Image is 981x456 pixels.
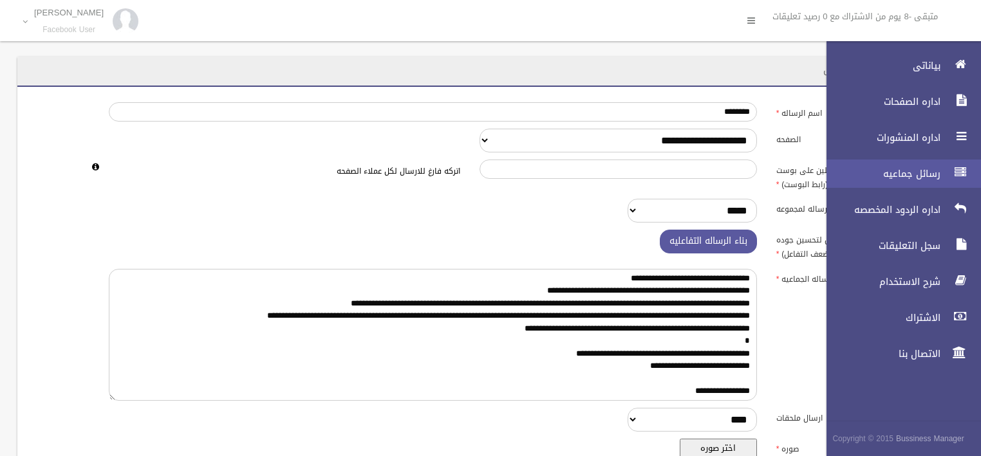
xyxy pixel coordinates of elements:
[808,58,922,83] header: رسائل جماعيه / ارسال
[816,347,944,360] span: الاتصال بنا
[816,203,944,216] span: اداره الردود المخصصه
[896,432,964,446] strong: Bussiness Manager
[767,129,915,147] label: الصفحه
[816,123,981,152] a: اداره المنشورات
[816,239,944,252] span: سجل التعليقات
[816,167,944,180] span: رسائل جماعيه
[113,8,138,34] img: 84628273_176159830277856_972693363922829312_n.jpg
[816,275,944,288] span: شرح الاستخدام
[816,232,981,260] a: سجل التعليقات
[816,268,981,296] a: شرح الاستخدام
[816,160,981,188] a: رسائل جماعيه
[767,160,915,192] label: ارسل للمتفاعلين على بوست محدد(رابط البوست)
[832,432,893,446] span: Copyright © 2015
[816,304,981,332] a: الاشتراك
[767,102,915,120] label: اسم الرساله
[816,131,944,144] span: اداره المنشورات
[816,340,981,368] a: الاتصال بنا
[34,25,104,35] small: Facebook User
[767,269,915,287] label: نص الرساله الجماعيه
[34,8,104,17] p: [PERSON_NAME]
[767,199,915,217] label: ارساله لمجموعه
[816,196,981,224] a: اداره الردود المخصصه
[816,95,944,108] span: اداره الصفحات
[767,408,915,426] label: ارسال ملحقات
[816,59,944,72] span: بياناتى
[109,167,460,176] h6: اتركه فارغ للارسال لكل عملاء الصفحه
[660,230,757,253] button: بناء الرساله التفاعليه
[816,87,981,116] a: اداره الصفحات
[816,311,944,324] span: الاشتراك
[767,230,915,262] label: رساله تفاعليه (افضل لتحسين جوده الصفحه وتجنب حظر ضعف التفاعل)
[816,51,981,80] a: بياناتى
